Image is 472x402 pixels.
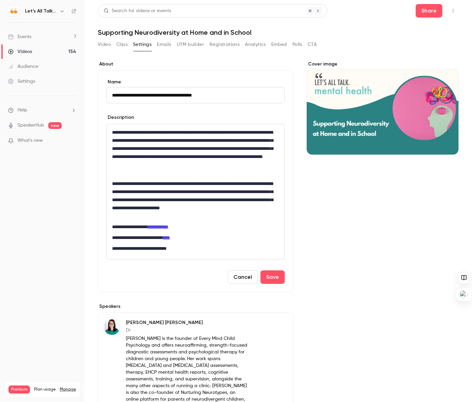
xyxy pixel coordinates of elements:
[8,63,38,70] div: Audience
[177,39,204,50] button: UTM builder
[157,39,171,50] button: Emails
[106,114,134,121] label: Description
[126,327,249,333] p: Dr
[106,79,285,85] label: Name
[210,39,240,50] button: Registrations
[68,138,76,144] iframe: Noticeable Trigger
[34,387,56,392] span: Plan usage
[448,5,459,16] button: Top Bar Actions
[104,319,120,335] img: Liz Dawes
[18,107,27,114] span: Help
[260,270,285,284] button: Save
[8,48,32,55] div: Videos
[98,61,293,68] label: About
[126,319,249,326] p: [PERSON_NAME] [PERSON_NAME]
[271,39,287,50] button: Embed
[245,39,266,50] button: Analytics
[18,137,43,144] span: What's new
[8,6,19,17] img: Let's All Talk Mental Health
[133,39,151,50] button: Settings
[228,270,258,284] button: Cancel
[8,78,35,85] div: Settings
[18,122,44,129] a: SpeakerHub
[293,39,302,50] button: Polls
[48,122,62,129] span: new
[8,385,30,394] span: Premium
[106,124,285,260] section: description
[107,124,284,259] div: editor
[307,61,459,68] label: Cover image
[104,7,171,15] div: Search for videos or events
[60,387,76,392] a: Manage
[308,39,317,50] button: CTA
[98,28,459,36] h1: Supporting Neurodiversity at Home and in School
[116,39,128,50] button: Clips
[8,33,31,40] div: Events
[416,4,442,18] button: Share
[98,39,111,50] button: Video
[8,107,76,114] li: help-dropdown-opener
[307,61,459,155] section: Cover image
[25,8,57,15] h6: Let's All Talk Mental Health
[98,303,293,310] label: Speakers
